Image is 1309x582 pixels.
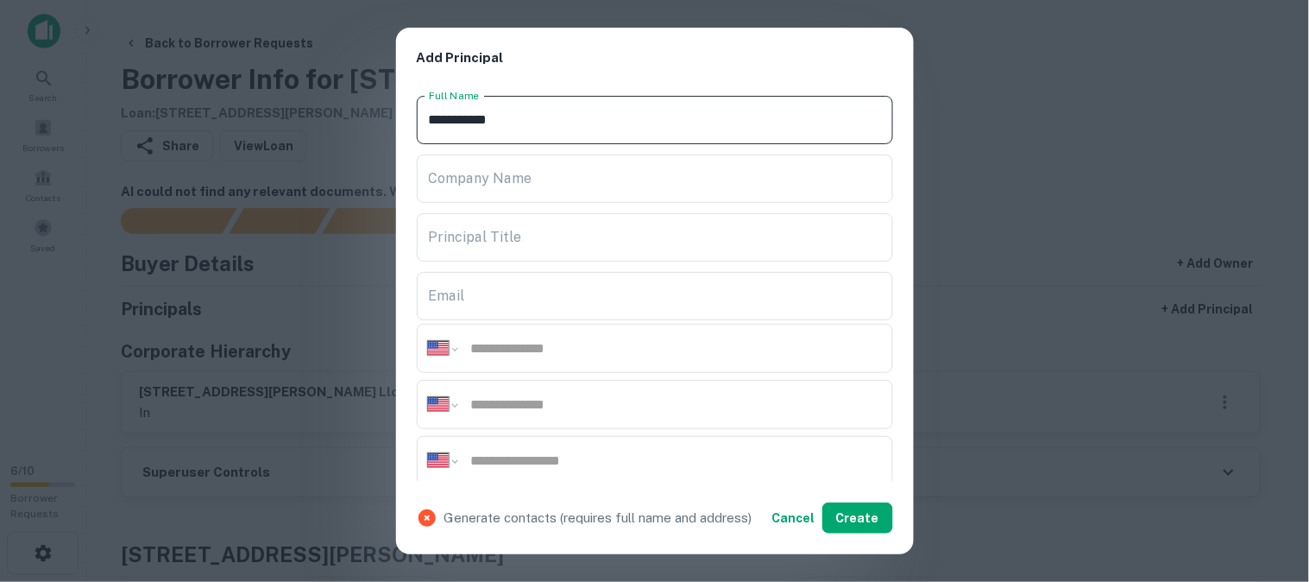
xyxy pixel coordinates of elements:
label: Full Name [429,88,480,103]
p: Generate contacts (requires full name and address) [444,508,752,528]
h2: Add Principal [396,28,914,89]
button: Create [822,503,893,534]
iframe: Chat Widget [1223,444,1309,527]
button: Cancel [765,503,822,534]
